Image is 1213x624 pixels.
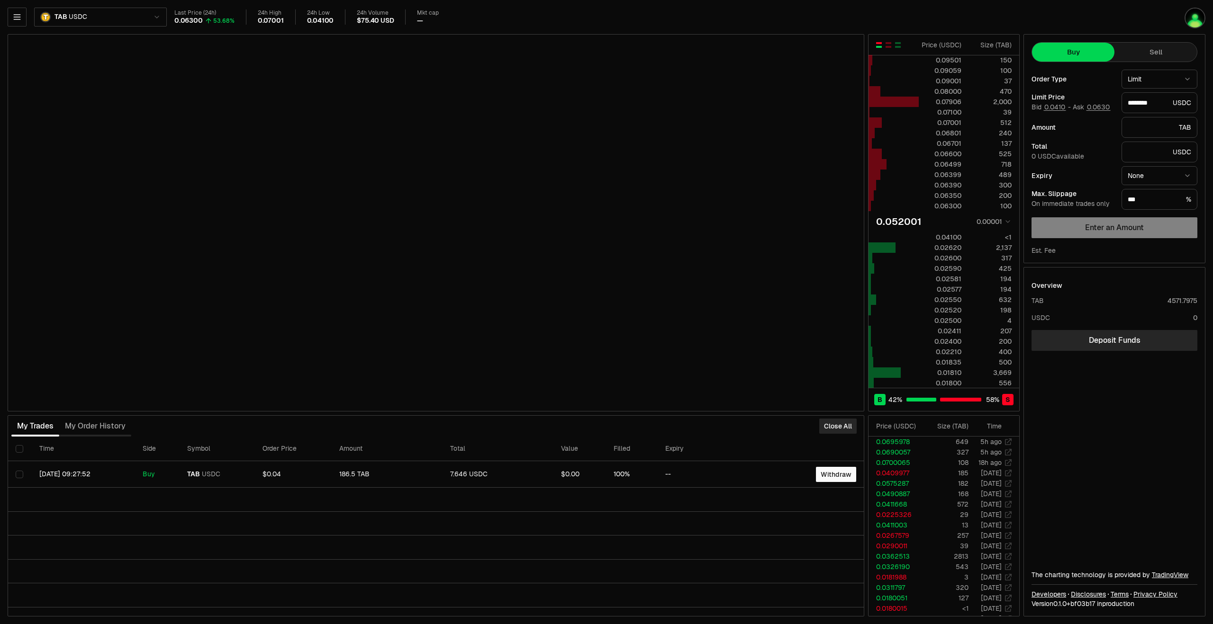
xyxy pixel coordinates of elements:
td: 320 [923,582,969,593]
td: 0.0362513 [869,551,923,562]
td: 3 [923,572,969,582]
div: Version 0.1.0 + in production [1032,599,1197,608]
span: S [1005,395,1010,404]
time: [DATE] [981,594,1002,602]
time: [DATE] [981,469,1002,477]
td: -- [658,461,758,488]
div: 632 [969,295,1012,304]
div: 194 [969,274,1012,284]
span: B [878,395,882,404]
td: 168 [923,489,969,499]
button: Select row [16,471,23,478]
td: 0.0409977 [869,468,923,478]
button: Withdraw [816,467,856,482]
div: 0.07001 [919,118,961,127]
div: 3,669 [969,368,1012,377]
button: Select all [16,445,23,453]
th: Expiry [658,437,758,461]
button: Sell [1114,43,1197,62]
div: 0.02500 [919,316,961,325]
div: 317 [969,253,1012,263]
a: Privacy Policy [1133,589,1177,599]
button: My Trades [11,417,59,436]
span: 42 % [888,395,902,404]
div: 53.68% [213,17,235,25]
div: 0.02581 [919,274,961,284]
div: 0.02550 [919,295,961,304]
div: 400 [969,347,1012,357]
td: 0.0180051 [869,614,923,624]
th: Order Price [255,437,332,461]
div: 4571.7975 [1168,296,1197,305]
time: [DATE] [981,490,1002,498]
div: 489 [969,170,1012,179]
div: 0.09059 [919,66,961,75]
div: — [417,17,423,25]
time: [DATE] [981,562,1002,571]
div: 0.02577 [919,285,961,294]
div: 0.06390 [919,180,961,190]
td: 572 [923,499,969,509]
button: Buy [1032,43,1114,62]
time: 5h ago [980,437,1002,446]
div: 2,000 [969,97,1012,107]
div: 0.052001 [876,215,922,228]
th: Time [32,437,135,461]
div: Order Type [1032,76,1114,82]
div: 0.06300 [919,201,961,211]
div: 207 [969,326,1012,336]
div: Size ( TAB ) [931,421,969,431]
div: 0.04100 [919,232,961,242]
div: 150 [969,55,1012,65]
div: 0.06300 [174,17,203,25]
div: <1 [969,232,1012,242]
div: 0.02620 [919,243,961,252]
div: 0.09501 [919,55,961,65]
td: 0.0290011 [869,541,923,551]
div: Est. Fee [1032,246,1056,255]
td: <1 [923,603,969,614]
div: 4 [969,316,1012,325]
div: 7.646 USDC [450,470,546,479]
div: 0.02210 [919,347,961,357]
div: 0.06499 [919,160,961,169]
time: [DATE] [981,552,1002,561]
img: Jay Keplr [1186,9,1204,27]
div: 0.01810 [919,368,961,377]
div: Time [977,421,1002,431]
div: 425 [969,264,1012,273]
div: 0.06600 [919,149,961,159]
th: Symbol [180,437,255,461]
div: 300 [969,180,1012,190]
div: 200 [969,191,1012,200]
div: $0.00 [561,470,598,479]
div: 470 [969,87,1012,96]
div: 0.09001 [919,76,961,86]
div: 0 [1193,313,1197,322]
span: TAB [187,470,200,479]
button: Show Sell Orders Only [885,41,892,49]
div: Last Price (24h) [174,9,235,17]
div: TAB [1122,117,1197,138]
time: [DATE] [981,604,1002,613]
td: 0.0690057 [869,447,923,457]
td: 0.0575287 [869,478,923,489]
div: 2,137 [969,243,1012,252]
button: 0.0410 [1043,103,1066,111]
div: Price ( USDC ) [919,40,961,50]
button: Show Buy Orders Only [894,41,902,49]
button: My Order History [59,417,131,436]
td: 0.0181988 [869,572,923,582]
div: Total [1032,143,1114,150]
span: 58 % [986,395,999,404]
time: [DATE] [981,500,1002,508]
button: 0.0630 [1086,103,1111,111]
div: 0.02411 [919,326,961,336]
div: 240 [969,128,1012,138]
div: 24h Volume [357,9,394,17]
div: 0.08000 [919,87,961,96]
div: 0.06701 [919,139,961,148]
time: [DATE] 09:27:52 [39,470,91,478]
div: 200 [969,337,1012,346]
td: 257 [923,530,969,541]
